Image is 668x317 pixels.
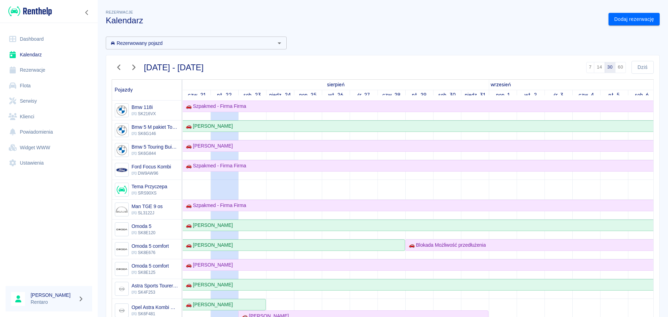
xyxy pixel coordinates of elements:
[183,202,246,209] div: 🚗 Szpakmed - Firma Firma
[6,140,92,156] a: Widget WWW
[8,6,52,17] img: Renthelp logo
[31,299,75,306] p: Rentaro
[132,150,178,157] p: SK6G844
[116,244,127,255] img: Image
[132,143,178,150] h6: Bmw 5 Touring Buissnes
[6,47,92,63] a: Kalendarz
[132,243,169,249] h6: Omoda 5 comfort
[6,62,92,78] a: Rezerwacje
[106,10,133,14] span: Rezerwacje
[586,62,595,73] button: 7 dni
[183,281,233,288] div: 🚗 [PERSON_NAME]
[183,103,246,110] div: 🚗 Szpakmed - Firma Firma
[31,292,75,299] h6: [PERSON_NAME]
[6,124,92,140] a: Powiadomienia
[183,301,233,308] div: 🚗 [PERSON_NAME]
[268,90,293,100] a: 24 sierpnia 2025
[6,155,92,171] a: Ustawienia
[356,90,372,100] a: 27 sierpnia 2025
[132,130,178,137] p: SK6G146
[132,210,162,216] p: SL3122J
[132,170,171,176] p: DW9AW96
[523,90,539,100] a: 2 września 2025
[494,90,511,100] a: 1 września 2025
[82,8,92,17] button: Zwiń nawigację
[132,190,167,196] p: SRS90XS
[6,78,92,94] a: Flota
[116,305,127,316] img: Image
[132,230,156,236] p: SK8E120
[116,224,127,235] img: Image
[132,282,178,289] h6: Astra Sports Tourer Vulcan
[326,90,345,100] a: 26 sierpnia 2025
[325,80,346,90] a: 21 sierpnia 2025
[609,13,660,26] a: Dodaj rezerwację
[215,90,233,100] a: 22 sierpnia 2025
[132,203,162,210] h6: Man TGE 9 os
[633,90,651,100] a: 6 września 2025
[116,144,127,156] img: Image
[489,80,513,90] a: 1 września 2025
[116,164,127,176] img: Image
[116,105,127,116] img: Image
[607,90,622,100] a: 5 września 2025
[275,38,284,48] button: Otwórz
[183,162,246,169] div: 🚗 Szpakmed - Firma Firma
[410,90,428,100] a: 29 sierpnia 2025
[116,263,127,275] img: Image
[6,109,92,125] a: Klienci
[132,249,169,256] p: SK8E676
[132,304,178,311] h6: Opel Astra Kombi Kobalt
[116,184,127,196] img: Image
[242,90,263,100] a: 23 sierpnia 2025
[552,90,565,100] a: 3 września 2025
[132,262,169,269] h6: Omoda 5 comfort
[605,62,615,73] button: 30 dni
[577,90,596,100] a: 4 września 2025
[116,204,127,215] img: Image
[463,90,487,100] a: 31 sierpnia 2025
[183,122,233,130] div: 🚗 [PERSON_NAME]
[106,16,603,25] h3: Kalendarz
[183,142,233,150] div: 🚗 [PERSON_NAME]
[132,163,171,170] h6: Ford Focus Kombi
[437,90,458,100] a: 30 sierpnia 2025
[108,39,273,47] input: Wyszukaj i wybierz pojazdy...
[183,261,233,269] div: 🚗 [PERSON_NAME]
[116,283,127,295] img: Image
[116,125,127,136] img: Image
[132,183,167,190] h6: Tema Przyczepa
[132,124,178,130] h6: Bmw 5 M pakiet Touring
[297,90,319,100] a: 25 sierpnia 2025
[6,31,92,47] a: Dashboard
[186,90,207,100] a: 21 sierpnia 2025
[381,90,403,100] a: 28 sierpnia 2025
[144,63,204,72] h3: [DATE] - [DATE]
[183,222,233,229] div: 🚗 [PERSON_NAME]
[631,61,654,74] button: Dziś
[132,289,178,295] p: SK4F253
[132,223,156,230] h6: Omoda 5
[132,311,178,317] p: SK6F481
[6,6,52,17] a: Renthelp logo
[6,93,92,109] a: Serwisy
[132,111,156,117] p: SK216VX
[615,62,626,73] button: 60 dni
[183,241,233,249] div: 🚗 [PERSON_NAME]
[115,87,133,93] span: Pojazdy
[132,104,156,111] h6: Bmw 118i
[132,269,169,276] p: SK8E125
[594,62,605,73] button: 14 dni
[406,241,486,249] div: 🚗 Blokada Możliwość przedłużenia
